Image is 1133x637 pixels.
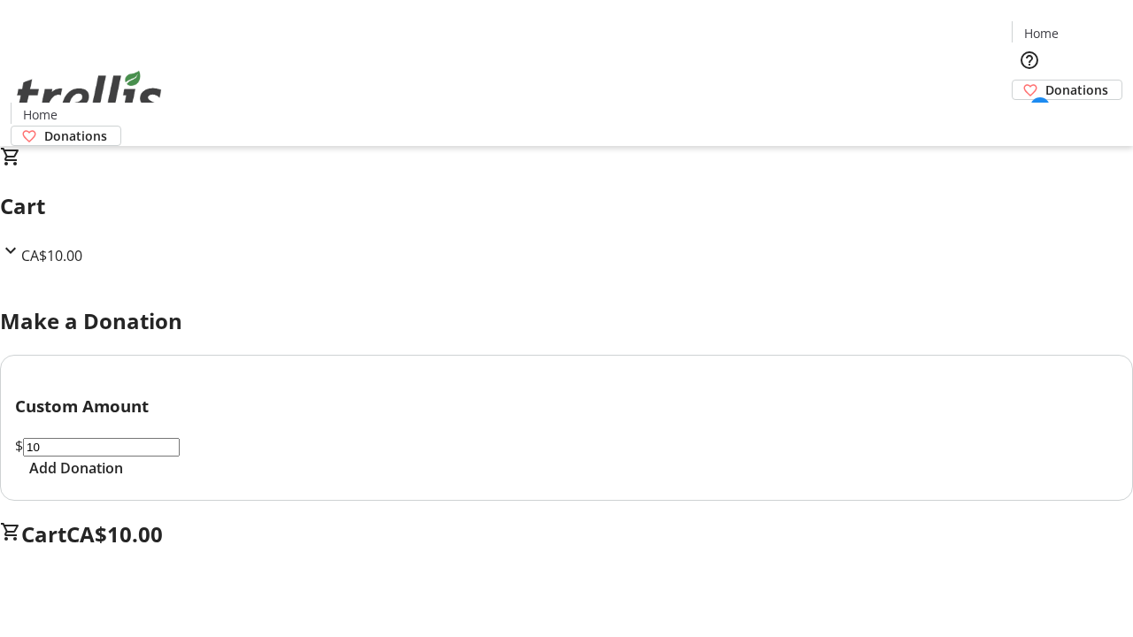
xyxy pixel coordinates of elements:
[1024,24,1059,42] span: Home
[11,126,121,146] a: Donations
[1012,42,1047,78] button: Help
[66,519,163,549] span: CA$10.00
[12,105,68,124] a: Home
[21,246,82,265] span: CA$10.00
[1013,24,1069,42] a: Home
[1012,100,1047,135] button: Cart
[29,457,123,479] span: Add Donation
[23,105,58,124] span: Home
[15,436,23,456] span: $
[44,127,107,145] span: Donations
[23,438,180,457] input: Donation Amount
[1045,81,1108,99] span: Donations
[1012,80,1122,100] a: Donations
[15,457,137,479] button: Add Donation
[11,51,168,140] img: Orient E2E Organization xzK6rAxTjD's Logo
[15,394,1118,418] h3: Custom Amount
